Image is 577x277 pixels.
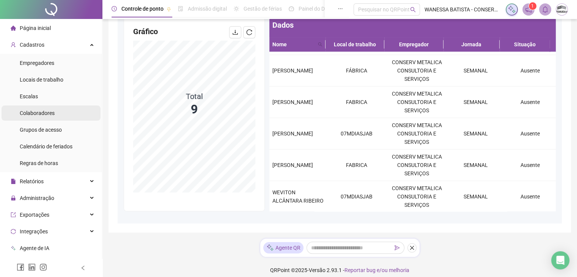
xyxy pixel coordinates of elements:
[20,245,49,251] span: Agente de IA
[272,131,313,137] span: [PERSON_NAME]
[410,7,416,13] span: search
[167,7,171,11] span: pushpin
[20,42,44,48] span: Cadastros
[272,189,324,204] span: WEVITON ALCÂNTARA RIBEIRO
[504,181,556,212] td: Ausente
[504,55,556,87] td: Ausente
[447,150,504,181] td: SEMANAL
[20,25,51,31] span: Página inicial
[11,25,16,31] span: home
[11,195,16,201] span: lock
[20,212,49,218] span: Exportações
[188,6,227,12] span: Admissão digital
[20,110,55,116] span: Colaboradores
[338,6,343,11] span: ellipsis
[289,6,294,11] span: dashboard
[80,265,86,271] span: left
[20,160,58,166] span: Regras de horas
[11,229,16,234] span: sync
[11,212,16,217] span: export
[529,2,536,10] sup: 1
[272,68,313,74] span: [PERSON_NAME]
[447,55,504,87] td: SEMANAL
[556,4,568,15] img: 17951
[20,93,38,99] span: Escalas
[20,178,44,184] span: Relatórios
[500,37,550,52] th: Situação
[542,6,549,13] span: bell
[20,228,48,235] span: Integrações
[508,5,516,14] img: sparkle-icon.fc2bf0ac1784a2077858766a79e2daf3.svg
[272,99,313,105] span: [PERSON_NAME]
[409,245,415,250] span: close
[387,55,447,87] td: CONSERV METALICA CONSULTORIA E SERVIÇOS
[272,40,315,49] span: Nome
[318,42,322,47] span: search
[28,263,36,271] span: linkedin
[272,20,294,30] span: Dados
[443,37,500,52] th: Jornada
[325,37,384,52] th: Local de trabalho
[531,3,534,9] span: 1
[327,181,387,212] td: 07MDIASJAB
[387,87,447,118] td: CONSERV METALICA CONSULTORIA E SERVIÇOS
[20,60,54,66] span: Empregadores
[504,118,556,150] td: Ausente
[11,179,16,184] span: file
[424,5,501,14] span: WANESSA BATISTA - CONSERV METALICA ENGENHARIA LTDA
[272,162,313,168] span: [PERSON_NAME]
[234,6,239,11] span: sun
[133,27,158,36] span: Gráfico
[17,263,24,271] span: facebook
[551,251,569,269] div: Open Intercom Messenger
[525,6,532,13] span: notification
[327,118,387,150] td: 07MDIASJAB
[387,118,447,150] td: CONSERV METALICA CONSULTORIA E SERVIÇOS
[447,87,504,118] td: SEMANAL
[112,6,117,11] span: clock-circle
[447,118,504,150] td: SEMANAL
[121,6,164,12] span: Controle de ponto
[447,181,504,212] td: SEMANAL
[299,6,328,12] span: Painel do DP
[20,195,54,201] span: Administração
[20,77,63,83] span: Locais de trabalho
[316,39,324,50] span: search
[387,150,447,181] td: CONSERV METALICA CONSULTORIA E SERVIÇOS
[327,55,387,87] td: FÁBRICA
[263,242,303,253] div: Agente QR
[504,87,556,118] td: Ausente
[387,181,447,212] td: CONSERV METALICA CONSULTORIA E SERVIÇOS
[39,263,47,271] span: instagram
[11,42,16,47] span: user-add
[504,150,556,181] td: Ausente
[244,6,282,12] span: Gestão de férias
[266,244,274,252] img: sparkle-icon.fc2bf0ac1784a2077858766a79e2daf3.svg
[384,37,443,52] th: Empregador
[344,267,409,273] span: Reportar bug e/ou melhoria
[246,29,252,35] span: reload
[232,29,238,35] span: download
[178,6,183,11] span: file-done
[395,245,400,250] span: send
[327,150,387,181] td: FABRICA
[20,127,62,133] span: Grupos de acesso
[309,267,325,273] span: Versão
[327,87,387,118] td: FABRICA
[20,143,72,150] span: Calendário de feriados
